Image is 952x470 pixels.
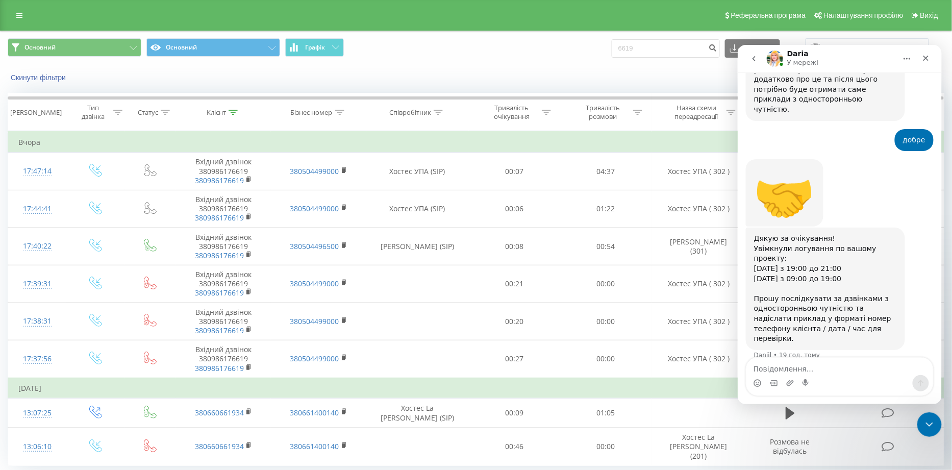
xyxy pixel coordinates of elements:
[389,108,431,117] div: Співробітник
[290,279,339,288] a: 380504499000
[195,288,244,298] a: 380986176619
[652,153,746,190] td: Хостес УПА ( 302 )
[16,127,78,176] div: handshake
[652,340,746,378] td: Хостес УПА ( 302 )
[560,398,652,428] td: 01:05
[176,265,271,303] td: Вхідний дзвінок 380986176619
[18,161,56,181] div: 17:47:14
[138,108,158,117] div: Статус
[669,104,724,121] div: Назва схеми переадресації
[290,204,339,213] a: 380504499000
[18,236,56,256] div: 17:40:22
[366,153,469,190] td: Хостес УПА (SIP)
[8,114,86,182] div: handshake
[195,251,244,260] a: 380986176619
[18,199,56,219] div: 17:44:41
[176,303,271,340] td: Вхідний дзвінок 380986176619
[18,403,56,423] div: 13:07:25
[32,334,40,342] button: вибір GIF-файлів
[652,428,746,466] td: Хостес La [PERSON_NAME] (201)
[176,228,271,265] td: Вхідний дзвінок 380986176619
[652,228,746,265] td: [PERSON_NAME] (301)
[195,213,244,222] a: 380986176619
[8,38,141,57] button: Основний
[8,378,944,399] td: [DATE]
[823,11,903,19] span: Налаштування профілю
[76,104,111,121] div: Тип дзвінка
[8,183,167,305] div: Дякую за очікування!Увімкнули логування по вашому проекту:[DATE] з 19:00 до 21:00[DATE] з 09:00 д...
[366,398,469,428] td: Хостес La [PERSON_NAME] (SIP)
[560,303,652,340] td: 00:00
[560,340,652,378] td: 00:00
[917,412,942,437] iframe: Intercom live chat
[18,274,56,294] div: 17:39:31
[8,114,196,183] div: Daniil каже…
[290,241,339,251] a: 380504496500
[176,190,271,228] td: Вхідний дзвінок 380986176619
[10,108,62,117] div: [PERSON_NAME]
[8,132,944,153] td: Вчора
[18,311,56,331] div: 17:38:31
[8,73,71,82] button: Скинути фільтри
[48,334,57,342] button: Завантажити вкладений файл
[207,108,226,117] div: Клієнт
[652,190,746,228] td: Хостес УПА ( 302 )
[65,334,73,342] button: Start recording
[560,428,652,466] td: 00:00
[16,334,24,342] button: Вибір емодзі
[291,108,333,117] div: Бізнес номер
[290,316,339,326] a: 380504499000
[175,330,191,347] button: Надіслати повідомлення…
[920,11,938,19] span: Вихід
[195,441,244,451] a: 380660661934
[18,349,56,369] div: 17:37:56
[468,340,560,378] td: 00:27
[195,326,244,335] a: 380986176619
[468,428,560,466] td: 00:46
[290,166,339,176] a: 380504499000
[652,265,746,303] td: Хостес УПА ( 302 )
[468,265,560,303] td: 00:21
[8,84,196,115] div: Manager каже…
[290,354,339,363] a: 380504499000
[16,189,159,299] div: Дякую за очікування! Увімкнули логування по вашому проекту: [DATE] з 19:00 до 21:00 [DATE] з 09:0...
[468,153,560,190] td: 00:07
[612,39,720,58] input: Пошук за номером
[18,437,56,457] div: 13:06:10
[485,104,539,121] div: Тривалість очікування
[305,44,325,51] span: Графік
[560,190,652,228] td: 01:22
[576,104,631,121] div: Тривалість розмови
[146,38,280,57] button: Основний
[366,190,469,228] td: Хостес УПА (SIP)
[468,190,560,228] td: 00:06
[8,183,196,324] div: Daniil каже…
[725,39,780,58] button: Експорт
[195,176,244,185] a: 380986176619
[24,43,56,52] span: Основний
[290,408,339,417] a: 380661400140
[366,228,469,265] td: [PERSON_NAME] (SIP)
[560,265,652,303] td: 00:00
[560,228,652,265] td: 00:54
[468,228,560,265] td: 00:08
[176,153,271,190] td: Вхідний дзвінок 380986176619
[468,303,560,340] td: 00:20
[195,363,244,373] a: 380986176619
[731,11,806,19] span: Реферальна програма
[176,340,271,378] td: Вхідний дзвінок 380986176619
[290,441,339,451] a: 380661400140
[770,437,810,456] span: Розмова не відбулась
[165,90,188,101] div: добре
[560,153,652,190] td: 04:37
[738,45,942,404] iframe: Intercom live chat
[468,398,560,428] td: 00:09
[16,307,83,313] div: Daniil • 19 год. тому
[195,408,244,417] a: 380660661934
[652,303,746,340] td: Хостес УПА ( 302 )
